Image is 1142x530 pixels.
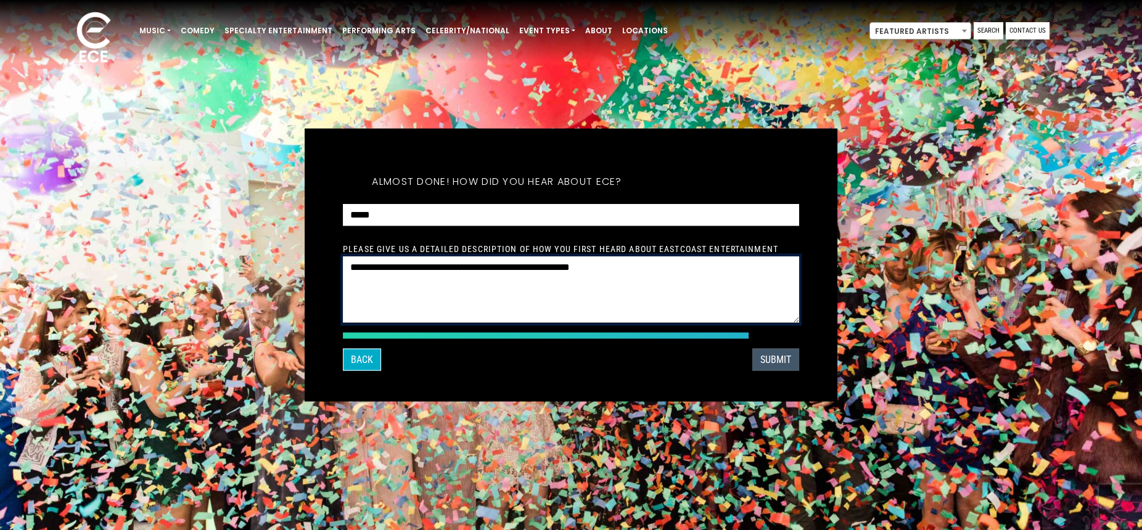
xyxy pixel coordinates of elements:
label: Please give us a detailed description of how you first heard about EastCoast Entertainment [343,243,778,255]
button: SUBMIT [752,349,799,371]
a: Specialty Entertainment [220,20,337,41]
a: Search [974,22,1003,39]
a: Contact Us [1006,22,1050,39]
a: About [580,20,617,41]
a: Locations [617,20,673,41]
button: Back [343,349,381,371]
select: How did you hear about ECE [343,204,799,227]
a: Music [134,20,176,41]
a: Celebrity/National [421,20,514,41]
h5: Almost done! How did you hear about ECE? [343,160,651,204]
span: Featured Artists [870,23,971,40]
span: Featured Artists [869,22,971,39]
a: Performing Arts [337,20,421,41]
a: Comedy [176,20,220,41]
img: ece_new_logo_whitev2-1.png [63,9,125,68]
a: Event Types [514,20,580,41]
